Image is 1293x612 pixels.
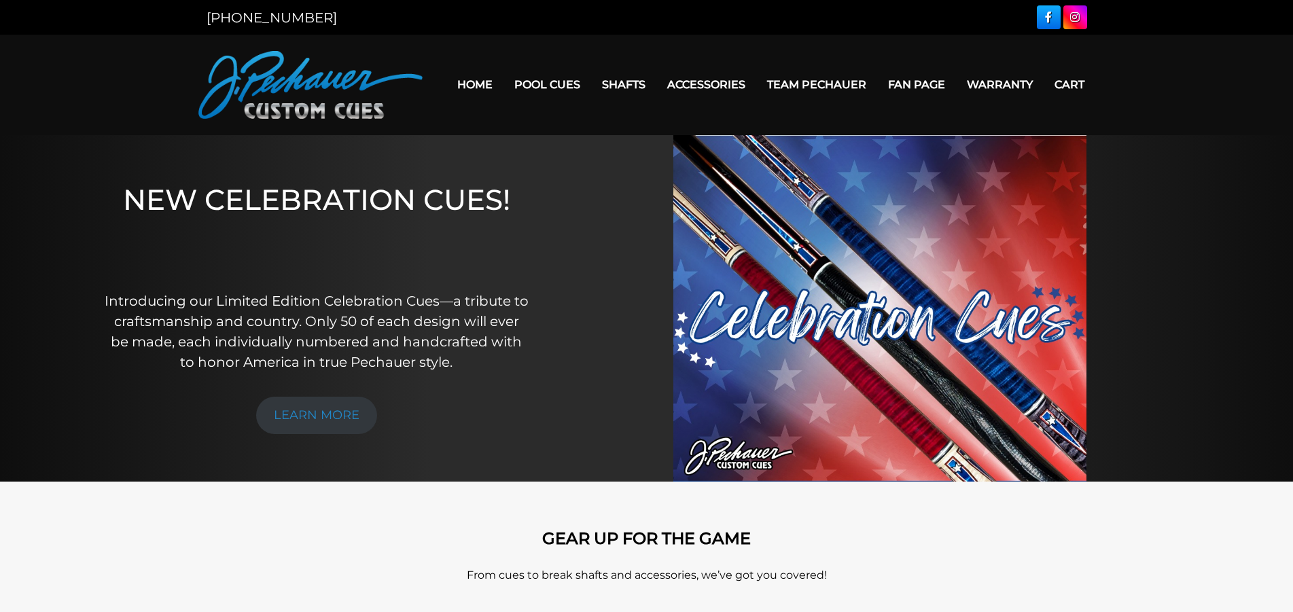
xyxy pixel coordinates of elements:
[260,567,1034,583] p: From cues to break shafts and accessories, we’ve got you covered!
[542,528,751,548] strong: GEAR UP FOR THE GAME
[104,183,529,272] h1: NEW CELEBRATION CUES!
[756,67,877,102] a: Team Pechauer
[446,67,503,102] a: Home
[877,67,956,102] a: Fan Page
[956,67,1044,102] a: Warranty
[1044,67,1095,102] a: Cart
[591,67,656,102] a: Shafts
[198,51,423,119] img: Pechauer Custom Cues
[503,67,591,102] a: Pool Cues
[656,67,756,102] a: Accessories
[256,397,377,434] a: LEARN MORE
[207,10,337,26] a: [PHONE_NUMBER]
[104,291,529,372] p: Introducing our Limited Edition Celebration Cues—a tribute to craftsmanship and country. Only 50 ...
